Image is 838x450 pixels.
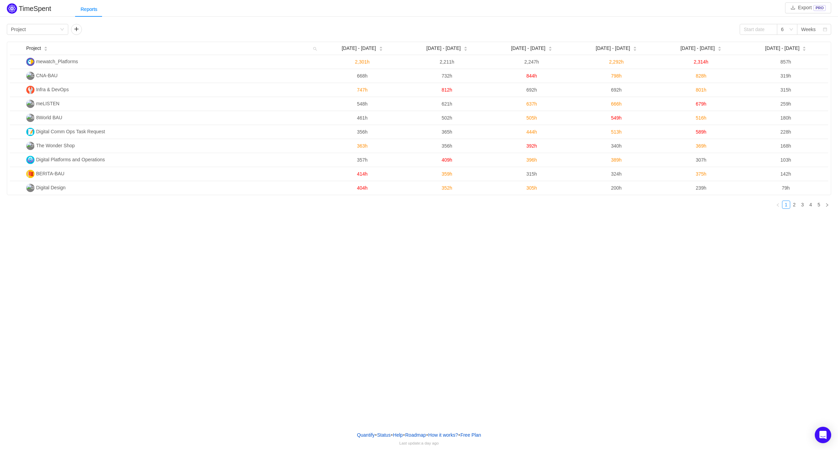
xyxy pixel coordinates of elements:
[790,201,798,209] li: 2
[26,156,34,164] img: DP
[780,87,791,93] span: 315h
[458,432,460,438] span: •
[357,73,368,79] span: 668h
[740,24,777,35] input: Start date
[782,201,790,209] li: 1
[442,101,452,107] span: 621h
[442,157,452,163] span: 409h
[782,201,790,208] a: 1
[26,170,34,178] img: B
[442,143,452,149] span: 356h
[442,171,452,177] span: 359h
[357,115,368,121] span: 461h
[548,48,552,50] i: icon: caret-down
[611,185,622,191] span: 200h
[611,171,622,177] span: 324h
[526,157,537,163] span: 396h
[781,24,784,35] div: 6
[391,432,393,438] span: •
[718,45,722,50] div: Sort
[782,185,790,191] span: 79h
[776,203,780,207] i: icon: left
[464,46,467,48] i: icon: caret-up
[36,185,66,190] span: Digital Design
[526,101,537,107] span: 637h
[780,129,791,135] span: 228h
[7,3,17,14] img: Quantify logo
[403,432,405,438] span: •
[526,143,537,149] span: 392h
[36,171,65,176] span: BERITA-BAU
[36,59,78,64] span: mewatch_Platforms
[815,201,823,209] li: 5
[765,45,800,52] span: [DATE] - [DATE]
[355,59,370,65] span: 2,301h
[405,430,426,440] a: Roadmap
[44,48,48,50] i: icon: caret-down
[694,59,708,65] span: 2,314h
[696,185,706,191] span: 239h
[785,2,831,13] button: icon: downloadExportPRO
[26,45,41,52] span: Project
[36,73,58,78] span: CNA-BAU
[526,185,537,191] span: 305h
[780,157,791,163] span: 103h
[36,115,62,120] span: 8World BAU
[357,87,368,93] span: 747h
[780,59,791,65] span: 857h
[26,114,34,122] img: 8B
[774,201,782,209] li: Previous Page
[807,201,814,208] a: 4
[442,73,452,79] span: 732h
[823,27,827,32] i: icon: calendar
[696,101,706,107] span: 679h
[26,58,34,66] img: M
[44,45,48,50] div: Sort
[633,46,637,48] i: icon: caret-up
[696,143,706,149] span: 369h
[780,73,791,79] span: 319h
[696,157,706,163] span: 307h
[357,101,368,107] span: 548h
[611,143,622,149] span: 340h
[633,45,637,50] div: Sort
[548,45,552,50] div: Sort
[442,87,452,93] span: 812h
[26,100,34,108] img: M
[696,73,706,79] span: 828h
[442,129,452,135] span: 365h
[26,72,34,80] img: C
[696,87,706,93] span: 801h
[310,42,320,55] i: icon: search
[442,185,452,191] span: 352h
[26,128,34,136] img: DC
[36,101,59,106] span: meLISTEN
[611,73,622,79] span: 798h
[379,45,383,50] div: Sort
[75,2,103,17] div: Reports
[442,115,452,121] span: 502h
[596,45,630,52] span: [DATE] - [DATE]
[71,24,82,35] button: icon: plus
[464,48,467,50] i: icon: caret-down
[680,45,715,52] span: [DATE] - [DATE]
[379,48,383,50] i: icon: caret-down
[357,129,368,135] span: 356h
[460,430,482,440] button: Free Plan
[426,432,428,438] span: •
[803,48,806,50] i: icon: caret-down
[524,59,539,65] span: 2,247h
[802,45,806,50] div: Sort
[357,143,368,149] span: 363h
[399,441,439,445] span: Last update:
[526,115,537,121] span: 505h
[342,45,376,52] span: [DATE] - [DATE]
[801,24,816,35] div: Weeks
[825,203,829,207] i: icon: right
[609,59,624,65] span: 2,292h
[611,87,622,93] span: 692h
[36,129,105,134] span: Digital Comm Ops Task Request
[696,129,706,135] span: 589h
[799,201,806,208] a: 3
[428,430,458,440] button: How it works?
